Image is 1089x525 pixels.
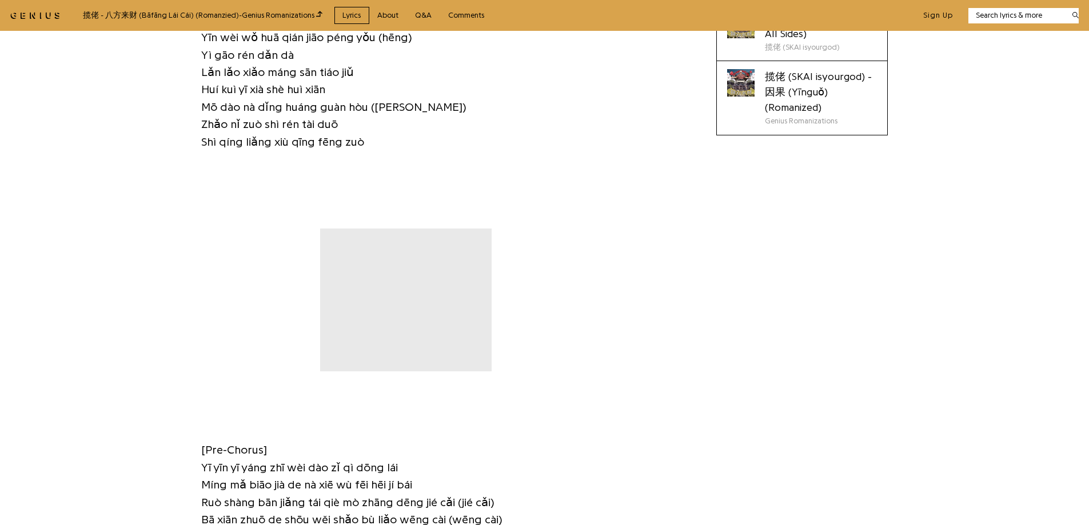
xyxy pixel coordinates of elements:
[407,7,440,25] a: Q&A
[440,7,493,25] a: Comments
[83,9,322,22] div: 揽佬 - 八方来财 (Bāfāng Lái Cái) (Romanzied) - Genius Romanizations
[968,10,1065,21] input: Search lyrics & more
[765,115,877,127] div: Genius Romanizations
[717,62,887,135] a: Cover art for 揽佬 (SKAI isyourgod) - 因果 (Yīnguǒ) (Romanized) by Genius Romanizations揽佬 (SKAI isyou...
[334,7,369,25] a: Lyrics
[923,10,953,21] button: Sign Up
[717,3,887,61] a: Cover art for 八方来财 (Stacks from All Sides) by 揽佬 (SKAI isyourgod)八方来财 (Stacks from All Sides)揽佬 (...
[727,69,755,97] div: Cover art for 揽佬 (SKAI isyourgod) - 因果 (Yīnguǒ) (Romanized) by Genius Romanizations
[765,69,877,115] div: 揽佬 (SKAI isyourgod) - 因果 (Yīnguǒ) (Romanized)
[765,42,877,53] div: 揽佬 (SKAI isyourgod)
[369,7,407,25] a: About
